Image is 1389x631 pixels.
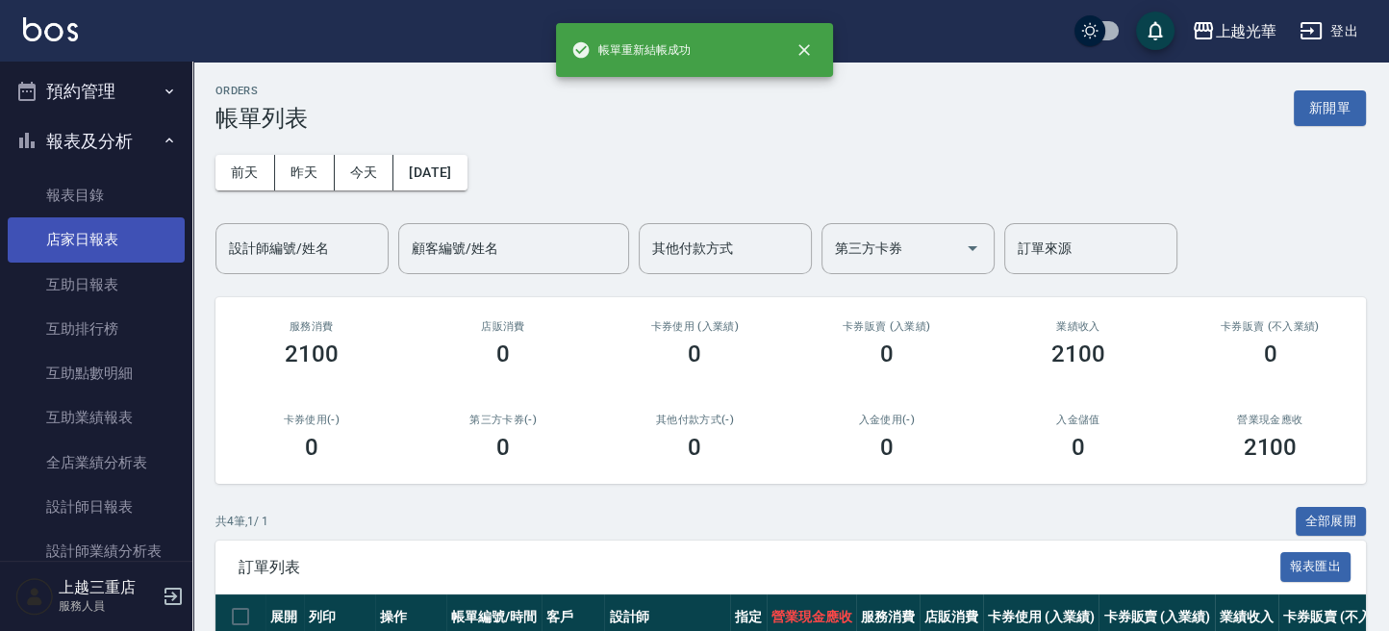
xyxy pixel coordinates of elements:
button: close [783,29,825,71]
button: [DATE] [393,155,467,190]
button: Open [957,233,988,264]
h3: 0 [688,341,701,367]
h2: 卡券販賣 (不入業績) [1198,320,1343,333]
h2: 其他付款方式(-) [622,414,768,426]
button: 前天 [215,155,275,190]
h3: 帳單列表 [215,105,308,132]
a: 報表匯出 [1280,557,1351,575]
a: 設計師業績分析表 [8,529,185,573]
h2: 第三方卡券(-) [430,414,575,426]
a: 互助日報表 [8,263,185,307]
button: 預約管理 [8,66,185,116]
h3: 2100 [1051,341,1105,367]
button: 登出 [1292,13,1366,49]
h2: 卡券使用(-) [239,414,384,426]
h3: 服務消費 [239,320,384,333]
button: save [1136,12,1174,50]
h2: 業績收入 [1005,320,1150,333]
h2: 入金儲值 [1005,414,1150,426]
h3: 2100 [285,341,339,367]
h2: 卡券販賣 (入業績) [814,320,959,333]
button: 報表及分析 [8,116,185,166]
a: 互助點數明細 [8,351,185,395]
h3: 0 [496,434,510,461]
h2: 卡券使用 (入業績) [622,320,768,333]
img: Person [15,577,54,616]
span: 帳單重新結帳成功 [571,40,691,60]
button: 全部展開 [1296,507,1367,537]
button: 報表匯出 [1280,552,1351,582]
h3: 0 [688,434,701,461]
h3: 0 [496,341,510,367]
img: Logo [23,17,78,41]
h2: ORDERS [215,85,308,97]
button: 昨天 [275,155,335,190]
a: 設計師日報表 [8,485,185,529]
h3: 0 [1263,341,1276,367]
h2: 營業現金應收 [1198,414,1343,426]
a: 全店業績分析表 [8,441,185,485]
a: 報表目錄 [8,173,185,217]
a: 互助排行榜 [8,307,185,351]
h5: 上越三重店 [59,578,157,597]
div: 上越光華 [1215,19,1276,43]
h3: 0 [305,434,318,461]
a: 互助業績報表 [8,395,185,440]
h3: 0 [880,434,894,461]
a: 新開單 [1294,98,1366,116]
button: 今天 [335,155,394,190]
p: 服務人員 [59,597,157,615]
span: 訂單列表 [239,558,1280,577]
h2: 入金使用(-) [814,414,959,426]
h3: 2100 [1243,434,1297,461]
h3: 0 [1072,434,1085,461]
h3: 0 [880,341,894,367]
a: 店家日報表 [8,217,185,262]
button: 上越光華 [1184,12,1284,51]
button: 新開單 [1294,90,1366,126]
h2: 店販消費 [430,320,575,333]
p: 共 4 筆, 1 / 1 [215,513,268,530]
